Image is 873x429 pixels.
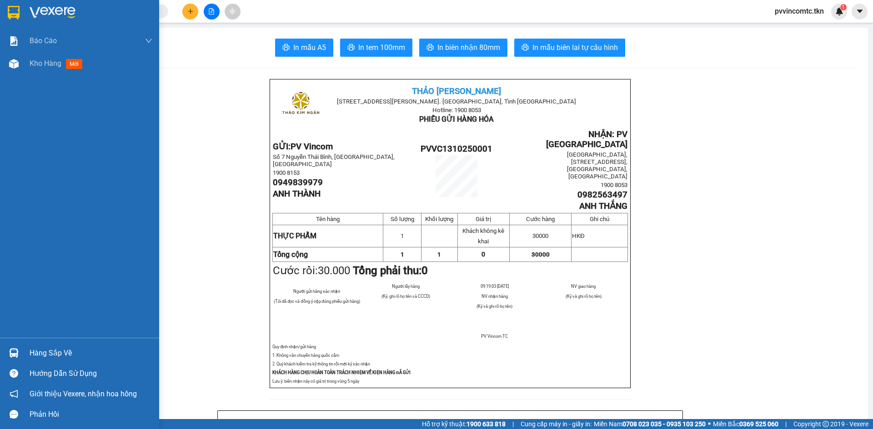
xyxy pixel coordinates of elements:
span: question-circle [10,369,18,378]
span: Tên hàng [316,216,340,222]
strong: 0708 023 035 - 0935 103 250 [622,420,706,428]
span: printer [426,44,434,52]
span: NV nhận hàng [482,294,508,299]
span: Báo cáo [30,35,57,46]
div: Hướng dẫn sử dụng [30,367,152,380]
button: printerIn biên nhận 80mm [419,39,507,57]
span: Kho hàng [30,59,61,68]
span: pvvincomtc.tkn [768,5,831,17]
span: 0 [482,251,485,258]
span: PV Vincom [291,142,333,152]
span: printer [522,44,529,52]
img: warehouse-icon [9,59,19,69]
span: Số 7 Nguyễn Thái Bình, [GEOGRAPHIC_DATA], [GEOGRAPHIC_DATA] [273,153,395,168]
span: ANH THẮNG [579,201,627,211]
span: Số lượng [391,216,414,222]
span: 30.000 [318,264,350,277]
span: Lưu ý: biên nhận này có giá trị trong vòng 5 ngày [272,379,359,384]
span: Khách không kê khai [462,227,504,245]
span: 09:19:03 [DATE] [481,284,509,289]
li: In ngày: 09:20 13/10 [5,67,100,80]
sup: 1 [840,4,847,10]
span: Cước hàng [526,216,555,222]
button: plus [182,4,198,20]
span: HKĐ [572,232,585,239]
span: Cước rồi: [273,264,428,277]
button: file-add [204,4,220,20]
span: [GEOGRAPHIC_DATA], [STREET_ADDRESS], [GEOGRAPHIC_DATA], [GEOGRAPHIC_DATA] [567,151,627,180]
span: 1 [437,251,441,258]
span: plus [187,8,194,15]
span: 30000 [532,232,548,239]
span: Người gửi hàng xác nhận [293,289,340,294]
span: mới [66,59,82,69]
strong: KHÁCH HÀNG CHỊU HOÀN TOÀN TRÁCH NHIỆM VỀ KIỆN HÀNG ĐÃ GỬI [272,370,411,375]
span: printer [282,44,290,52]
strong: 0369 525 060 [739,420,778,428]
span: NHẬN: PV [GEOGRAPHIC_DATA] [546,129,627,149]
span: (Ký, ghi rõ họ tên và CCCD) [381,294,430,299]
span: down [145,37,152,44]
span: Cung cấp máy in - giấy in: [521,419,592,429]
span: copyright [823,421,829,427]
span: caret-down [856,7,864,15]
span: Hotline: 1900 8053 [432,107,481,113]
span: Quy định nhận/gửi hàng [272,344,316,349]
img: warehouse-icon [9,348,19,358]
img: icon-new-feature [835,7,843,15]
span: (Ký và ghi rõ họ tên) [477,304,512,309]
span: | [512,419,514,429]
span: 30000 [532,251,550,258]
div: Phản hồi [30,408,152,421]
span: In biên nhận 80mm [437,42,500,53]
span: | [785,419,787,429]
span: Hỗ trợ kỹ thuật: [422,419,506,429]
span: In mẫu A5 [293,42,326,53]
span: ANH THÀNH [273,189,321,199]
span: aim [229,8,236,15]
span: 1. Không vân chuyển hàng quốc cấm [272,353,339,358]
span: (Tôi đã đọc và đồng ý nộp đúng phiếu gửi hàng) [274,299,360,304]
span: 1 [842,4,845,10]
img: logo-vxr [8,6,20,20]
span: 0 [421,264,428,277]
img: logo [278,82,323,127]
strong: Tổng cộng [273,250,308,259]
span: Giá trị [476,216,491,222]
img: solution-icon [9,36,19,46]
span: Miền Nam [594,419,706,429]
strong: GỬI: [273,142,333,152]
span: [STREET_ADDRESS][PERSON_NAME]. [GEOGRAPHIC_DATA], Tỉnh [GEOGRAPHIC_DATA] [337,98,576,105]
span: THẢO [PERSON_NAME] [412,86,501,96]
span: Khối lượng [425,216,453,222]
span: 1 [401,232,404,239]
span: message [10,410,18,419]
span: notification [10,390,18,398]
span: Miền Bắc [713,419,778,429]
span: PVVC1310250001 [421,144,492,154]
span: THỰC PHẨM [273,232,316,240]
span: PHIẾU GỬI HÀNG HÓA [419,115,494,123]
span: printer [347,44,355,52]
span: 1 [401,251,404,258]
span: Người lấy hàng [392,284,420,289]
button: printerIn mẫu A5 [275,39,333,57]
div: Hàng sắp về [30,346,152,360]
img: logo.jpg [5,5,55,54]
strong: Tổng phải thu: [353,264,428,277]
button: printerIn mẫu biên lai tự cấu hình [514,39,625,57]
span: 1900 8053 [601,182,627,188]
span: 2. Quý khách kiểm tra kỹ thông tin rồi mới ký xác nhận [272,361,370,366]
span: PV Vincom TC [481,334,508,339]
button: printerIn tem 100mm [340,39,412,57]
span: Ghi chú [590,216,609,222]
span: 0982563497 [577,190,627,200]
span: Giới thiệu Vexere, nhận hoa hồng [30,388,137,399]
span: ⚪️ [708,422,711,426]
button: caret-down [852,4,868,20]
span: In mẫu biên lai tự cấu hình [532,42,618,53]
strong: 1900 633 818 [467,420,506,428]
span: NV giao hàng [571,284,596,289]
span: 0949839979 [273,178,323,187]
li: Thảo [PERSON_NAME] [5,54,100,67]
